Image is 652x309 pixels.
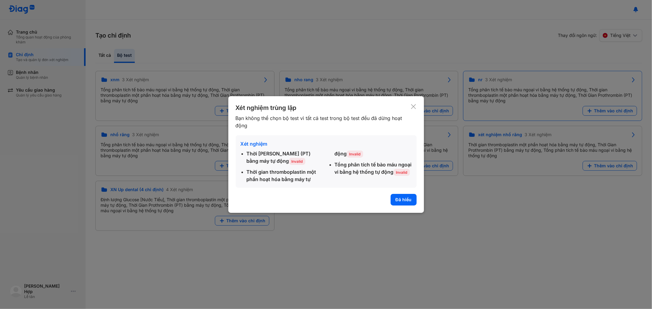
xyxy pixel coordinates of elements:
div: Thời [PERSON_NAME] (PT) bằng máy tự động [247,150,324,165]
button: Đã hiểu [391,194,417,205]
div: Bạn không thể chọn bộ test vì tất cả test trong bộ test đều đã dừng hoạt động [236,115,411,129]
div: Xét nghiệm [241,140,412,147]
span: Invalid [347,151,363,158]
span: Invalid [289,158,305,165]
div: Tổng phân tích tế bào máu ngoại vi bằng hệ thống tự động [335,161,412,176]
span: Invalid [394,169,410,176]
div: Xét nghiệm trùng lặp [236,104,411,112]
